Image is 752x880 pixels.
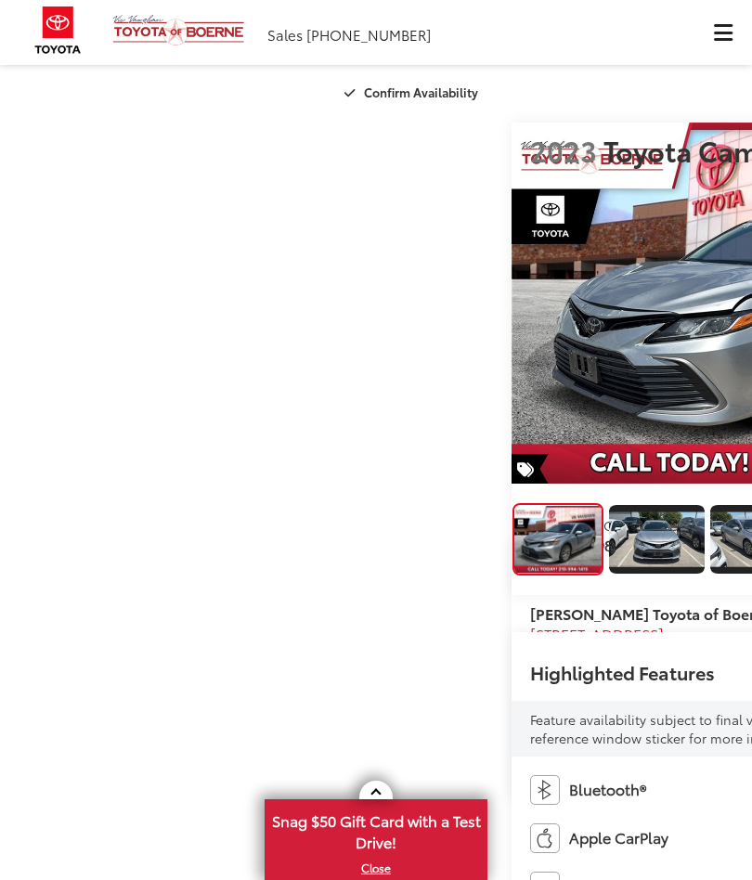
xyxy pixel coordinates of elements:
span: 2023 [530,130,597,170]
button: Confirm Availability [334,76,493,109]
span: Bluetooth® [569,779,646,800]
img: 2023 Toyota Camry LE [513,506,603,573]
span: Sales [267,24,303,45]
h2: Highlighted Features [530,662,715,682]
span: Special [512,454,549,484]
span: Confirm Availability [364,84,478,100]
img: 2023 Toyota Camry LE [608,512,705,567]
span: Apple CarPlay [569,827,668,848]
img: Bluetooth® [530,775,560,805]
img: Apple CarPlay [530,823,560,853]
img: Vic Vaughan Toyota of Boerne [112,14,245,46]
span: Snag $50 Gift Card with a Test Drive! [266,801,486,858]
a: Expand Photo 0 [512,503,603,576]
a: Expand Photo 1 [609,503,704,576]
span: [PHONE_NUMBER] [306,24,431,45]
